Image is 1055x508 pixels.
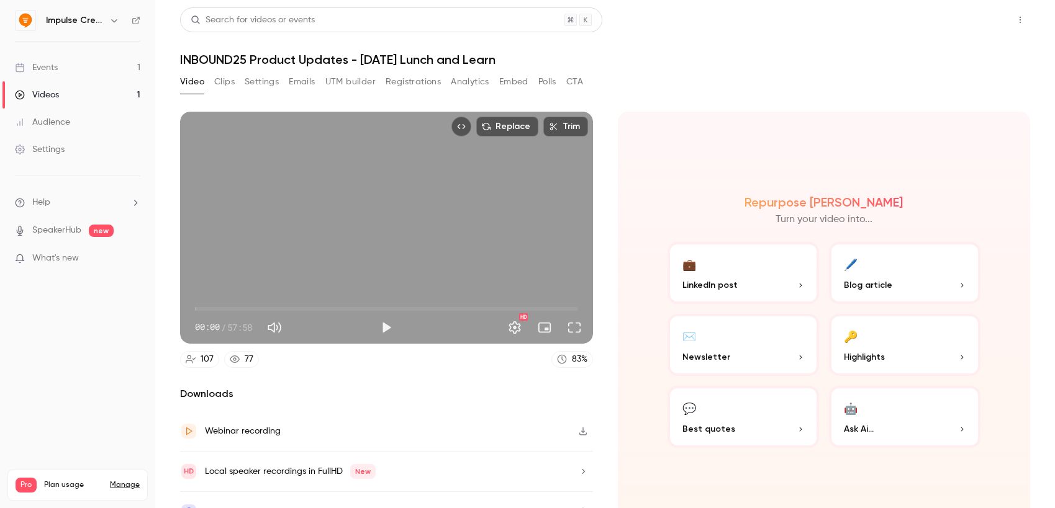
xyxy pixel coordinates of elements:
div: 77 [245,353,253,366]
button: 🖊️Blog article [829,242,980,304]
a: SpeakerHub [32,224,81,237]
div: 83 % [572,353,587,366]
button: Play [374,315,399,340]
button: Trim [543,117,588,136]
button: 💬Best quotes [668,386,819,448]
button: Settings [245,72,279,92]
span: What's new [32,252,79,265]
span: Best quotes [682,422,735,435]
button: 🔑Highlights [829,314,980,376]
span: Highlights [844,350,885,363]
div: 🔑 [844,326,858,345]
div: 🤖 [844,398,858,417]
h2: Repurpose [PERSON_NAME] [745,195,903,210]
button: 🤖Ask Ai... [829,386,980,448]
span: Ask Ai... [844,422,874,435]
span: Help [32,196,50,209]
span: Plan usage [44,480,102,490]
div: Events [15,61,58,74]
div: Settings [15,143,65,156]
div: HD [519,313,528,321]
div: Search for videos or events [191,14,315,27]
span: new [89,225,114,237]
h2: Downloads [180,386,593,401]
img: Impulse Creative [16,11,35,30]
span: Newsletter [682,350,730,363]
button: Embed video [451,117,471,136]
div: ✉️ [682,326,696,345]
div: 107 [201,353,214,366]
button: Embed [499,72,528,92]
button: Turn on miniplayer [532,315,557,340]
a: 83% [551,351,593,368]
span: / [221,321,226,334]
button: CTA [566,72,583,92]
button: Emails [289,72,315,92]
p: Turn your video into... [776,212,872,227]
div: Webinar recording [205,424,281,439]
span: 57:58 [227,321,252,334]
button: Mute [262,315,287,340]
a: Manage [110,480,140,490]
span: Blog article [844,279,892,292]
button: Clips [214,72,235,92]
div: 00:00 [195,321,252,334]
button: 💼LinkedIn post [668,242,819,304]
span: New [350,464,376,479]
button: Registrations [386,72,441,92]
div: Videos [15,89,59,101]
button: Full screen [562,315,587,340]
div: Audience [15,116,70,128]
button: Replace [476,117,538,136]
li: help-dropdown-opener [15,196,140,209]
h1: INBOUND25 Product Updates - [DATE] Lunch and Learn [180,52,1030,67]
div: Local speaker recordings in FullHD [205,464,376,479]
span: Pro [16,478,37,492]
span: LinkedIn post [682,279,738,292]
div: 💼 [682,254,696,274]
button: Analytics [451,72,489,92]
a: 107 [180,351,219,368]
div: 🖊️ [844,254,858,274]
span: 00:00 [195,321,220,334]
button: UTM builder [325,72,376,92]
a: 77 [224,351,259,368]
button: Top Bar Actions [1010,10,1030,30]
button: Share [951,7,1000,32]
button: ✉️Newsletter [668,314,819,376]
button: Video [180,72,204,92]
div: 💬 [682,398,696,417]
button: Polls [538,72,556,92]
button: Settings [502,315,527,340]
h6: Impulse Creative [46,14,104,27]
